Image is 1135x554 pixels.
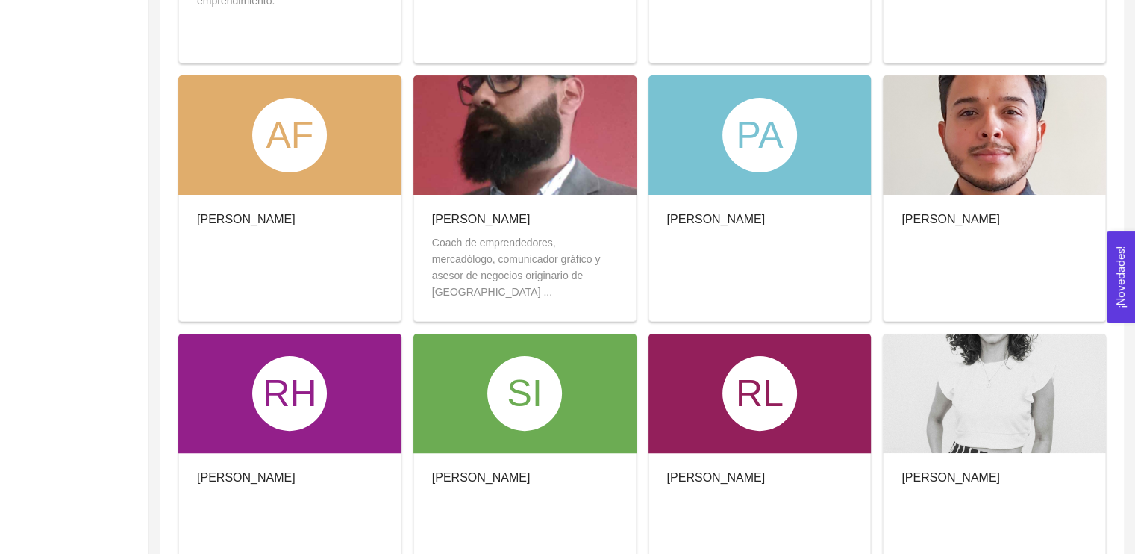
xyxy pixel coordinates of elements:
[197,468,296,487] div: [PERSON_NAME]
[901,210,1000,228] div: [PERSON_NAME]
[432,234,618,300] div: Coach de emprendedores, mercadólogo, comunicador gráfico y asesor de negocios originario de [GEOG...
[252,98,327,172] div: AF
[1107,231,1135,323] button: Open Feedback Widget
[432,210,618,228] div: [PERSON_NAME]
[432,468,531,487] div: [PERSON_NAME]
[667,468,766,487] div: [PERSON_NAME]
[487,356,562,431] div: SI
[667,210,766,228] div: [PERSON_NAME]
[722,98,797,172] div: PA
[197,210,296,228] div: [PERSON_NAME]
[901,468,1000,487] div: [PERSON_NAME]
[722,356,797,431] div: RL
[252,356,327,431] div: RH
